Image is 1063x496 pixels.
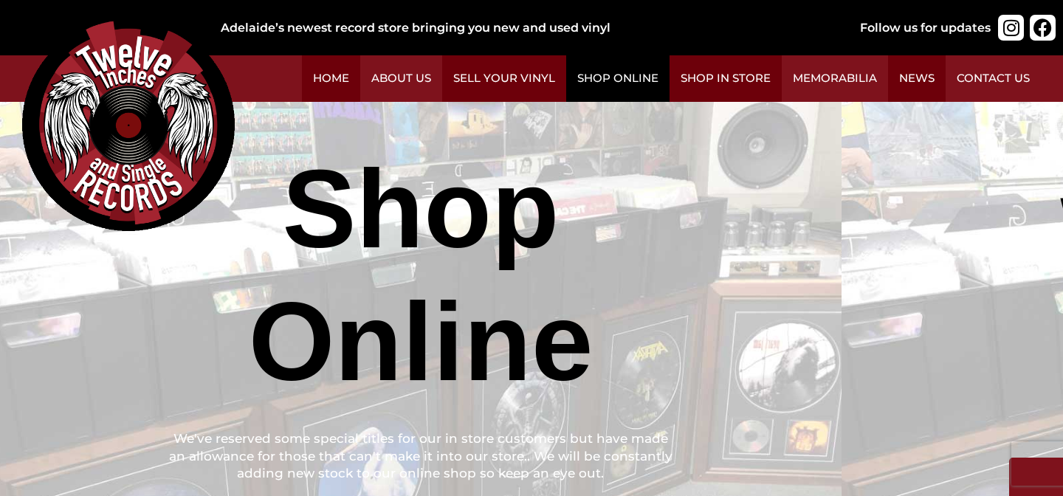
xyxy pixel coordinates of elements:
div: Adelaide’s newest record store bringing you new and used vinyl [221,19,813,37]
a: Contact Us [946,55,1041,102]
div: Follow us for updates [860,19,991,37]
div: We've reserved some special titles for our in store customers but have made an allowance for thos... [168,430,674,483]
a: About Us [360,55,442,102]
a: Shop in Store [670,55,782,102]
a: Sell Your Vinyl [442,55,566,102]
a: Shop Online [566,55,670,102]
a: Memorabilia [782,55,888,102]
a: News [888,55,946,102]
a: Home [302,55,360,102]
div: Shop Online [168,142,674,408]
